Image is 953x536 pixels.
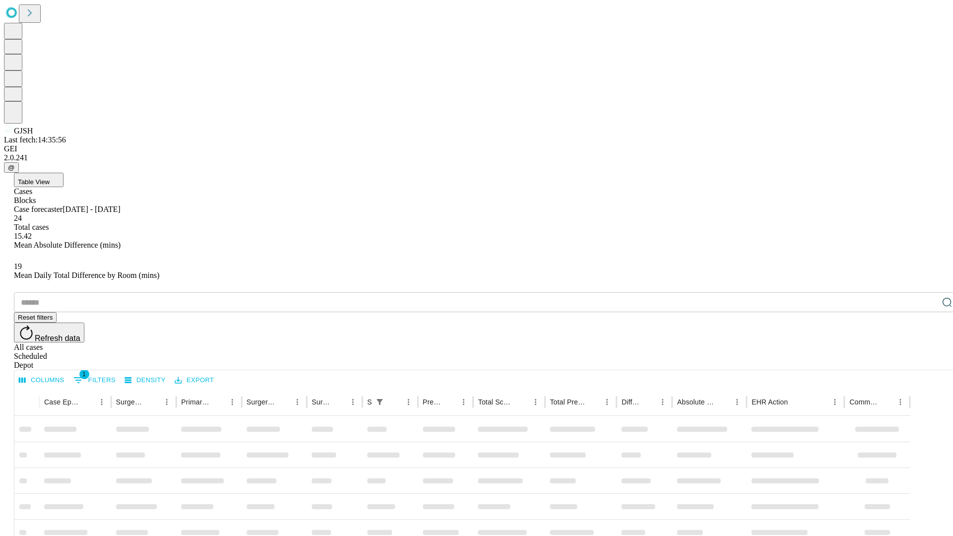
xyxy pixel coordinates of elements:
[600,395,614,409] button: Menu
[4,135,66,144] span: Last fetch: 14:35:56
[312,398,331,406] div: Surgery Date
[14,241,121,249] span: Mean Absolute Difference (mins)
[880,395,893,409] button: Sort
[14,323,84,342] button: Refresh data
[443,395,457,409] button: Sort
[716,395,730,409] button: Sort
[423,398,442,406] div: Predicted In Room Duration
[14,214,22,222] span: 24
[515,395,529,409] button: Sort
[14,205,63,213] span: Case forecaster
[79,369,89,379] span: 1
[71,372,118,388] button: Show filters
[63,205,120,213] span: [DATE] - [DATE]
[14,262,22,270] span: 19
[550,398,586,406] div: Total Predicted Duration
[828,395,842,409] button: Menu
[789,395,803,409] button: Sort
[225,395,239,409] button: Menu
[642,395,656,409] button: Sort
[346,395,360,409] button: Menu
[621,398,641,406] div: Difference
[116,398,145,406] div: Surgeon Name
[402,395,415,409] button: Menu
[14,232,32,240] span: 15.42
[4,144,949,153] div: GEI
[14,271,159,279] span: Mean Daily Total Difference by Room (mins)
[849,398,878,406] div: Comments
[529,395,543,409] button: Menu
[14,173,64,187] button: Table View
[332,395,346,409] button: Sort
[677,398,715,406] div: Absolute Difference
[146,395,160,409] button: Sort
[16,373,67,388] button: Select columns
[893,395,907,409] button: Menu
[730,395,744,409] button: Menu
[4,162,19,173] button: @
[18,314,53,321] span: Reset filters
[367,398,372,406] div: Scheduled In Room Duration
[276,395,290,409] button: Sort
[656,395,670,409] button: Menu
[14,312,57,323] button: Reset filters
[247,398,275,406] div: Surgery Name
[44,398,80,406] div: Case Epic Id
[8,164,15,171] span: @
[181,398,210,406] div: Primary Service
[373,395,387,409] div: 1 active filter
[14,127,33,135] span: GJSH
[4,153,949,162] div: 2.0.241
[290,395,304,409] button: Menu
[373,395,387,409] button: Show filters
[457,395,471,409] button: Menu
[478,398,514,406] div: Total Scheduled Duration
[751,398,788,406] div: EHR Action
[160,395,174,409] button: Menu
[81,395,95,409] button: Sort
[172,373,216,388] button: Export
[18,178,50,186] span: Table View
[211,395,225,409] button: Sort
[388,395,402,409] button: Sort
[95,395,109,409] button: Menu
[35,334,80,342] span: Refresh data
[586,395,600,409] button: Sort
[122,373,168,388] button: Density
[14,223,49,231] span: Total cases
